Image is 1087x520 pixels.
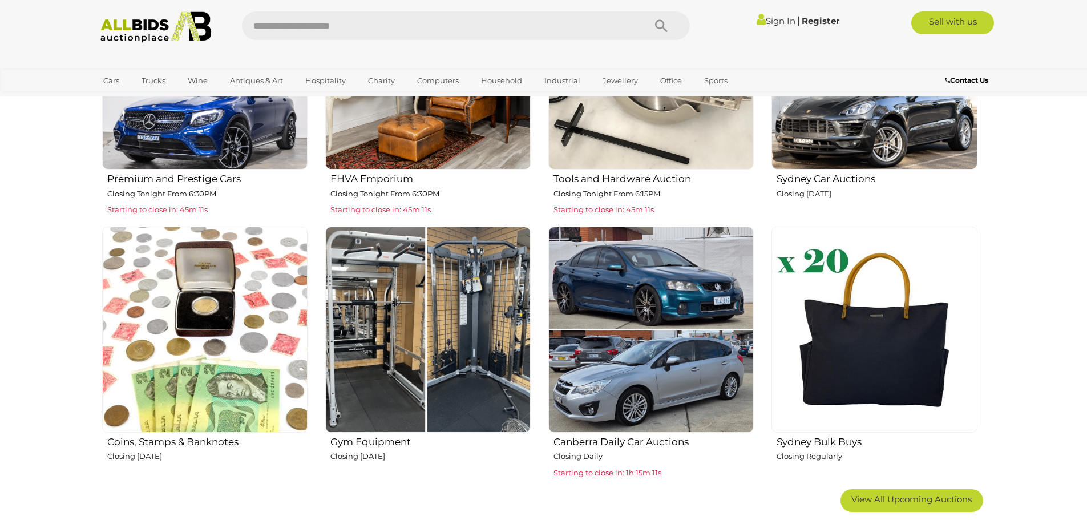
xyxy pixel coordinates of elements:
[537,71,588,90] a: Industrial
[777,187,977,200] p: Closing [DATE]
[777,450,977,463] p: Closing Regularly
[553,171,754,184] h2: Tools and Hardware Auction
[653,71,689,90] a: Office
[945,76,988,84] b: Contact Us
[553,468,661,477] span: Starting to close in: 1h 15m 11s
[548,227,754,432] img: Canberra Daily Car Auctions
[410,71,466,90] a: Computers
[107,187,308,200] p: Closing Tonight From 6:30PM
[330,171,531,184] h2: EHVA Emporium
[553,450,754,463] p: Closing Daily
[361,71,402,90] a: Charity
[797,14,800,27] span: |
[633,11,690,40] button: Search
[107,205,208,214] span: Starting to close in: 45m 11s
[134,71,173,90] a: Trucks
[102,226,308,480] a: Coins, Stamps & Banknotes Closing [DATE]
[553,205,654,214] span: Starting to close in: 45m 11s
[325,227,531,432] img: Gym Equipment
[94,11,218,43] img: Allbids.com.au
[298,71,353,90] a: Hospitality
[96,90,192,109] a: [GEOGRAPHIC_DATA]
[777,434,977,448] h2: Sydney Bulk Buys
[330,450,531,463] p: Closing [DATE]
[945,74,991,87] a: Contact Us
[553,434,754,448] h2: Canberra Daily Car Auctions
[802,15,839,26] a: Register
[553,187,754,200] p: Closing Tonight From 6:15PM
[548,226,754,480] a: Canberra Daily Car Auctions Closing Daily Starting to close in: 1h 15m 11s
[595,71,645,90] a: Jewellery
[840,489,983,512] a: View All Upcoming Auctions
[107,434,308,448] h2: Coins, Stamps & Banknotes
[325,226,531,480] a: Gym Equipment Closing [DATE]
[330,434,531,448] h2: Gym Equipment
[851,494,972,505] span: View All Upcoming Auctions
[107,450,308,463] p: Closing [DATE]
[911,11,994,34] a: Sell with us
[180,71,215,90] a: Wine
[223,71,290,90] a: Antiques & Art
[771,226,977,480] a: Sydney Bulk Buys Closing Regularly
[102,227,308,432] img: Coins, Stamps & Banknotes
[330,187,531,200] p: Closing Tonight From 6:30PM
[330,205,431,214] span: Starting to close in: 45m 11s
[96,71,127,90] a: Cars
[757,15,795,26] a: Sign In
[474,71,530,90] a: Household
[697,71,735,90] a: Sports
[777,171,977,184] h2: Sydney Car Auctions
[107,171,308,184] h2: Premium and Prestige Cars
[771,227,977,432] img: Sydney Bulk Buys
